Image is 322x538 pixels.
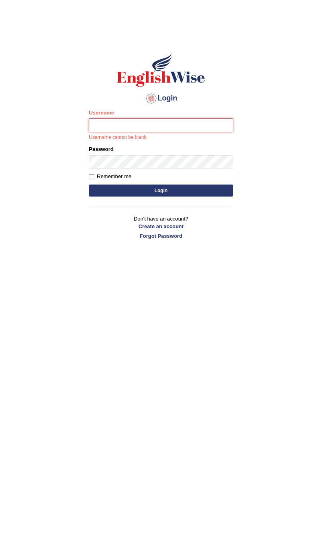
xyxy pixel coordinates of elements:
[89,232,233,240] a: Forgot Password
[89,92,233,105] h4: Login
[89,145,113,153] label: Password
[89,174,94,179] input: Remember me
[89,223,233,230] a: Create an account
[89,215,233,240] p: Don't have an account?
[89,185,233,197] button: Login
[89,134,233,141] p: Username cannot be blank.
[115,52,207,88] img: Logo of English Wise sign in for intelligent practice with AI
[89,109,114,116] label: Username
[89,173,131,181] label: Remember me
